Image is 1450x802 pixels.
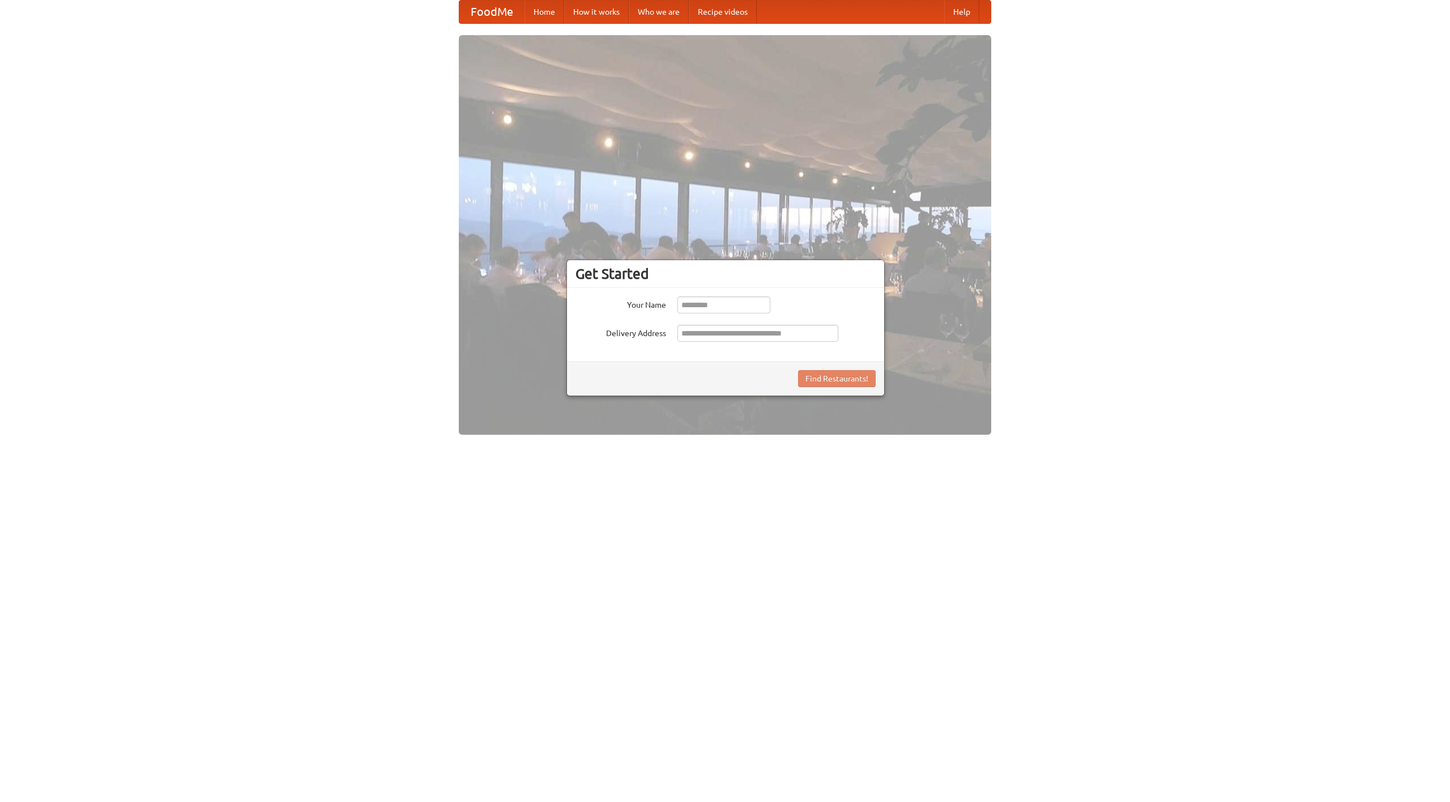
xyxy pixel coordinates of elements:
button: Find Restaurants! [798,370,876,387]
label: Delivery Address [575,325,666,339]
a: How it works [564,1,629,23]
a: Who we are [629,1,689,23]
a: Help [944,1,979,23]
a: Recipe videos [689,1,757,23]
label: Your Name [575,296,666,311]
a: FoodMe [459,1,524,23]
a: Home [524,1,564,23]
h3: Get Started [575,265,876,282]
